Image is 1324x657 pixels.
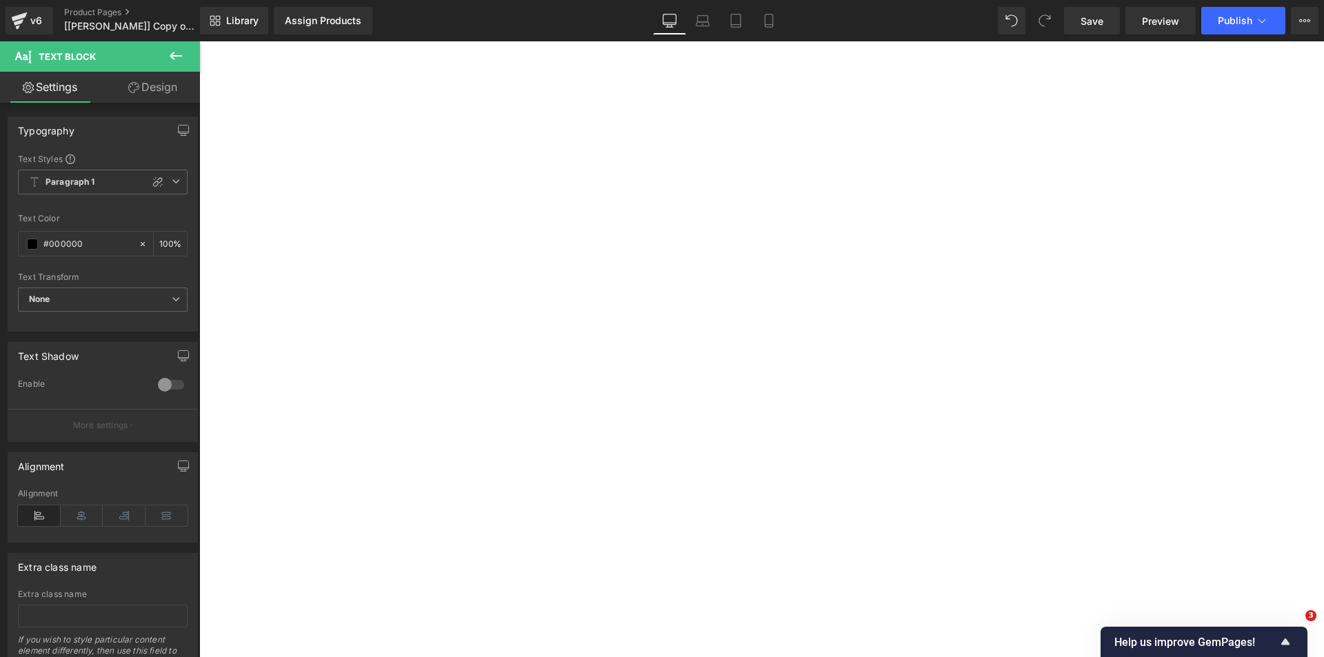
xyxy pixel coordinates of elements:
button: Undo [998,7,1025,34]
span: [[PERSON_NAME]] Copy of [German] - Shilajit Essential Extract [Recharge Subscriptions] - SRDE [64,21,197,32]
div: Typography [18,117,74,137]
span: Publish [1218,15,1252,26]
a: Preview [1125,7,1196,34]
div: Extra class name [18,589,188,599]
button: Redo [1031,7,1059,34]
div: Alignment [18,489,188,498]
span: Save [1081,14,1103,28]
a: Product Pages [64,7,223,18]
button: More [1291,7,1318,34]
div: Extra class name [18,554,97,573]
a: Desktop [653,7,686,34]
span: Preview [1142,14,1179,28]
span: Library [226,14,259,27]
span: 3 [1305,610,1316,621]
div: Text Styles [18,153,188,164]
div: % [154,232,187,256]
a: v6 [6,7,53,34]
input: Color [43,236,132,252]
p: More settings [73,419,128,432]
iframe: Intercom live chat [1277,610,1310,643]
button: Show survey - Help us improve GemPages! [1114,634,1294,650]
a: Laptop [686,7,719,34]
div: Text Transform [18,272,188,282]
div: Assign Products [285,15,361,26]
a: Tablet [719,7,752,34]
a: New Library [200,7,268,34]
div: Text Color [18,214,188,223]
div: Alignment [18,453,65,472]
b: Paragraph 1 [46,176,95,188]
b: None [29,294,50,304]
div: Text Shadow [18,343,79,362]
button: More settings [8,409,197,441]
a: Design [103,72,203,103]
button: Publish [1201,7,1285,34]
span: Text Block [39,51,96,62]
div: v6 [28,12,45,30]
div: Enable [18,378,144,393]
span: Help us improve GemPages! [1114,636,1277,649]
a: Mobile [752,7,785,34]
